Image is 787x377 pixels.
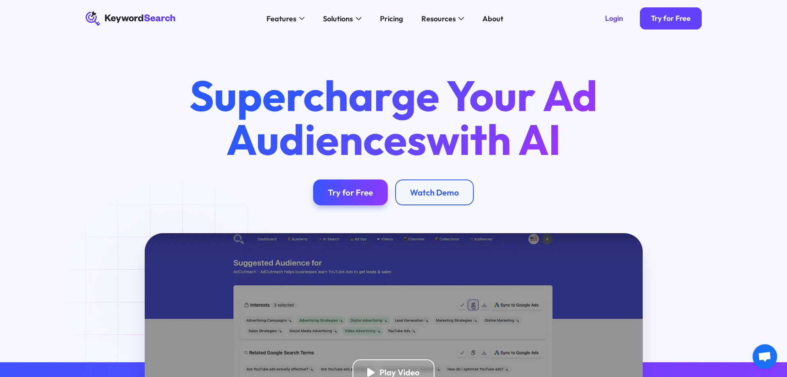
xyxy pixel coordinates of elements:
div: Features [266,13,296,24]
a: Login [594,7,634,30]
div: About [482,13,503,24]
div: Resources [421,13,456,24]
a: Try for Free [313,179,388,205]
div: Try for Free [328,187,373,198]
div: Pricing [380,13,403,24]
span: with AI [426,112,561,166]
div: Try for Free [651,14,691,23]
div: Watch Demo [410,187,459,198]
a: Pricing [374,11,408,26]
div: Solutions [323,13,353,24]
div: Login [605,14,623,23]
a: Try for Free [640,7,702,30]
h1: Supercharge Your Ad Audiences [172,74,615,161]
a: About [477,11,509,26]
a: Aprire la chat [753,344,777,369]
